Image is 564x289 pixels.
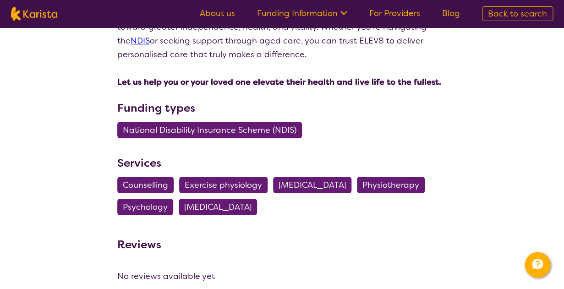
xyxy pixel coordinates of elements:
[279,177,346,193] span: [MEDICAL_DATA]
[488,8,547,19] span: Back to search
[273,180,357,191] a: [MEDICAL_DATA]
[117,125,307,136] a: National Disability Insurance Scheme (NDIS)
[200,8,235,19] a: About us
[179,202,263,213] a: [MEDICAL_DATA]
[369,8,420,19] a: For Providers
[184,199,252,215] span: [MEDICAL_DATA]
[357,180,430,191] a: Physiotherapy
[362,177,419,193] span: Physiotherapy
[482,6,553,21] a: Back to search
[117,202,179,213] a: Psychology
[117,100,447,116] h3: Funding types
[123,199,168,215] span: Psychology
[123,177,168,193] span: Counselling
[123,122,296,138] span: National Disability Insurance Scheme (NDIS)
[11,7,57,21] img: Karista logo
[131,35,150,46] a: NDIS
[185,177,262,193] span: Exercise physiology
[525,252,550,278] button: Channel Menu
[117,6,447,61] p: At ELEV8 Wellness, we don’t just provide services—we partner with you on a journey toward greater...
[179,180,273,191] a: Exercise physiology
[117,76,441,87] strong: Let us help you or your loved one elevate their health and live life to the fullest.
[117,269,447,283] div: No reviews available yet
[117,180,179,191] a: Counselling
[117,155,447,171] h3: Services
[117,232,161,253] h3: Reviews
[257,8,347,19] a: Funding Information
[442,8,460,19] a: Blog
